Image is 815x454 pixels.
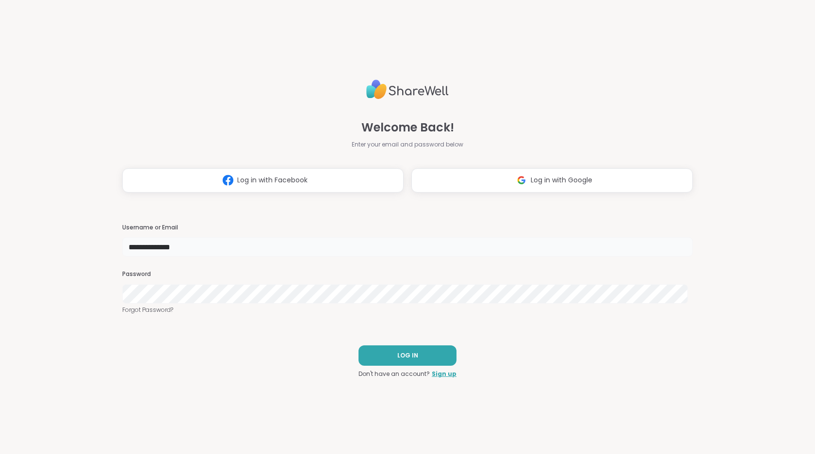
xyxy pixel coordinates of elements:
[122,306,693,314] a: Forgot Password?
[237,175,308,185] span: Log in with Facebook
[397,351,418,360] span: LOG IN
[411,168,693,193] button: Log in with Google
[122,270,693,278] h3: Password
[366,76,449,103] img: ShareWell Logo
[122,168,404,193] button: Log in with Facebook
[219,171,237,189] img: ShareWell Logomark
[359,370,430,378] span: Don't have an account?
[432,370,456,378] a: Sign up
[122,224,693,232] h3: Username or Email
[359,345,456,366] button: LOG IN
[352,140,463,149] span: Enter your email and password below
[531,175,592,185] span: Log in with Google
[512,171,531,189] img: ShareWell Logomark
[361,119,454,136] span: Welcome Back!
